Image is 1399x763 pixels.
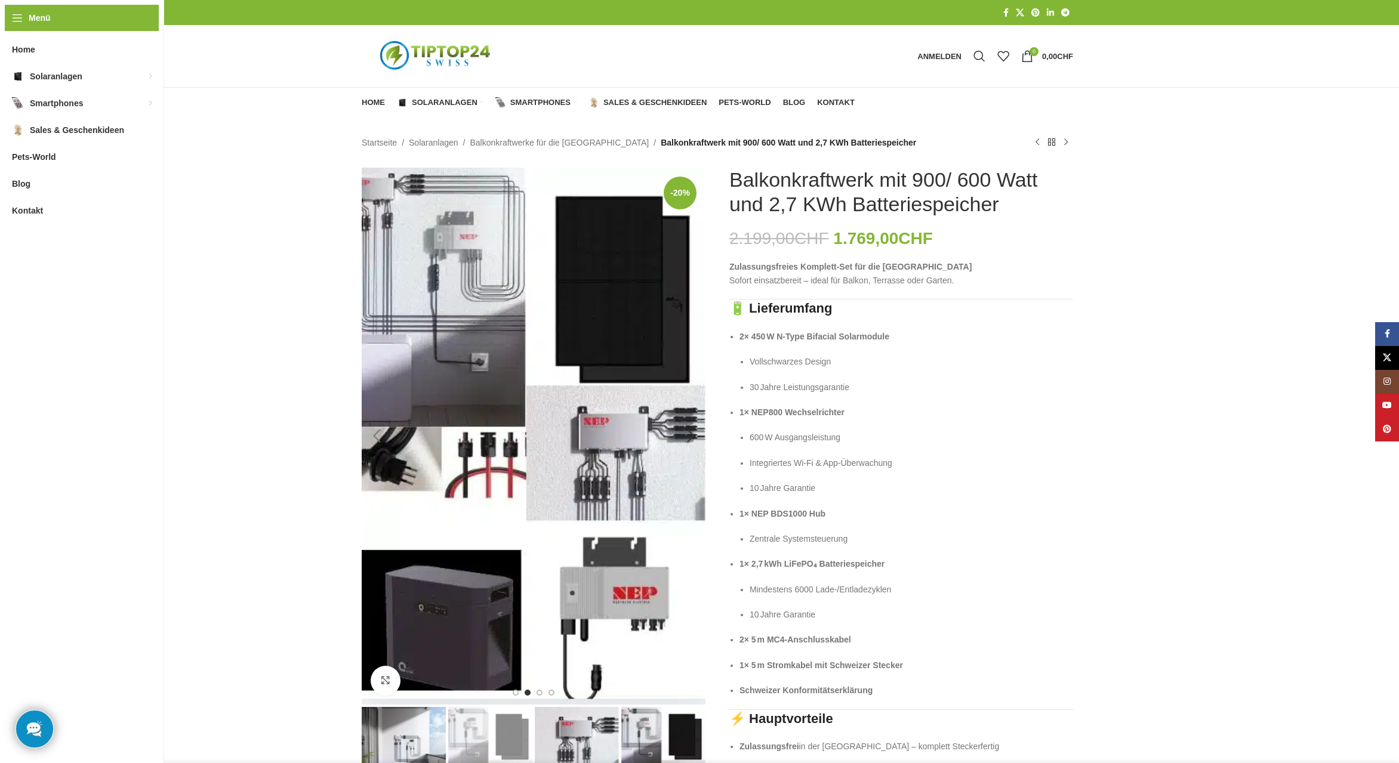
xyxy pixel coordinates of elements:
[1375,394,1399,418] a: YouTube Social Link
[750,431,1073,444] p: 600 W Ausgangsleistung
[29,11,51,24] span: Menü
[739,685,873,695] strong: Schweizer Konformitätserklärung
[750,481,1073,495] p: 10 Jahre Garantie
[729,299,1073,318] h3: 🔋 Lieferumfang
[750,381,1073,394] p: 30 Jahre Leistungsgarantie
[412,98,477,107] span: Solaranlagen
[1057,52,1073,61] span: CHF
[750,608,1073,621] p: 10 Jahre Garantie
[750,456,1073,469] p: Integriertes Wi‑Fi & App‑Überwachung
[362,136,916,149] nav: Breadcrumb
[1043,5,1058,21] a: LinkedIn Social Link
[1058,5,1073,21] a: Telegram Social Link
[783,91,806,115] a: Blog
[1059,135,1073,150] a: Nächstes Produkt
[397,91,483,115] a: Solaranlagen
[676,421,705,451] div: Next slide
[12,200,43,221] span: Kontakt
[362,168,705,705] img: set-2_7
[739,660,903,670] strong: 1× 5 m Stromkabel mit Schweizer Stecker
[537,690,543,696] li: Go to slide 3
[967,44,991,68] a: Suche
[1375,370,1399,394] a: Instagram Social Link
[729,260,1073,287] p: Sofort einsatzbereit – ideal für Balkon, Terrasse oder Garten.
[817,98,855,107] span: Kontakt
[470,136,649,149] a: Balkonkraftwerke für die [GEOGRAPHIC_DATA]
[495,91,577,115] a: Smartphones
[1375,322,1399,346] a: Facebook Social Link
[30,119,124,141] span: Sales & Geschenkideen
[360,168,707,705] div: 2 / 4
[719,91,771,115] a: Pets-World
[548,690,554,696] li: Go to slide 4
[12,97,24,109] img: Smartphones
[1375,346,1399,370] a: X Social Link
[525,690,531,696] li: Go to slide 2
[991,44,1015,68] div: Meine Wunschliste
[917,52,962,60] span: Anmelden
[362,51,511,60] a: Logo der Website
[12,124,24,136] img: Sales & Geschenkideen
[513,690,519,696] li: Go to slide 1
[1028,5,1043,21] a: Pinterest Social Link
[1030,47,1039,56] span: 0
[739,559,885,569] strong: 1× 2,7 kWh LiFePO₄ Batteriespeicher
[1042,52,1073,61] bdi: 0,00
[739,635,851,644] strong: 2× 5 m MC4‑Anschlusskabel
[1375,418,1399,441] a: Pinterest Social Link
[362,91,385,115] a: Home
[729,229,829,248] bdi: 2.199,00
[750,355,1073,368] p: Vollschwarzes Design
[911,44,967,68] a: Anmelden
[1015,44,1079,68] a: 0 0,00CHF
[739,740,1073,753] p: in der [GEOGRAPHIC_DATA] – komplett Steckerfertig
[1030,135,1044,150] a: Vorheriges Produkt
[510,98,571,107] span: Smartphones
[794,229,829,248] span: CHF
[739,332,889,341] strong: 2× 450 W N‑Type Bifacial Solarmodule
[729,710,1073,728] h3: ⚡ Hauptvorteile
[661,136,916,149] span: Balkonkraftwerk mit 900/ 600 Watt und 2,7 KWh Batteriespeicher
[739,407,845,417] strong: 1× NEP800 Wechselrichter
[12,173,30,194] span: Blog
[12,39,35,60] span: Home
[603,98,707,107] span: Sales & Geschenkideen
[362,136,397,149] a: Startseite
[833,229,933,248] bdi: 1.769,00
[409,136,458,149] a: Solaranlagen
[729,168,1073,217] h1: Balkonkraftwerk mit 900/ 600 Watt und 2,7 KWh Batteriespeicher
[664,177,697,209] span: -20%
[495,97,506,108] img: Smartphones
[898,229,933,248] span: CHF
[729,262,972,271] strong: Zulassungsfreies Komplett‑Set für die [GEOGRAPHIC_DATA]
[783,98,806,107] span: Blog
[30,66,82,87] span: Solaranlagen
[30,92,83,114] span: Smartphones
[1012,5,1028,21] a: X Social Link
[362,421,392,451] div: Previous slide
[719,98,771,107] span: Pets-World
[12,70,24,82] img: Solaranlagen
[817,91,855,115] a: Kontakt
[1000,5,1012,21] a: Facebook Social Link
[356,91,861,115] div: Hauptnavigation
[362,98,385,107] span: Home
[750,583,1073,596] p: Mindestens 6000 Lade‑/Entladezyklen
[750,532,1073,545] p: Zentrale Systemsteuerung
[588,91,707,115] a: Sales & Geschenkideen
[12,146,56,168] span: Pets-World
[397,97,408,108] img: Solaranlagen
[588,97,599,108] img: Sales & Geschenkideen
[739,742,799,751] strong: Zulassungsfrei
[739,509,825,518] strong: 1× NEP BDS1000 Hub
